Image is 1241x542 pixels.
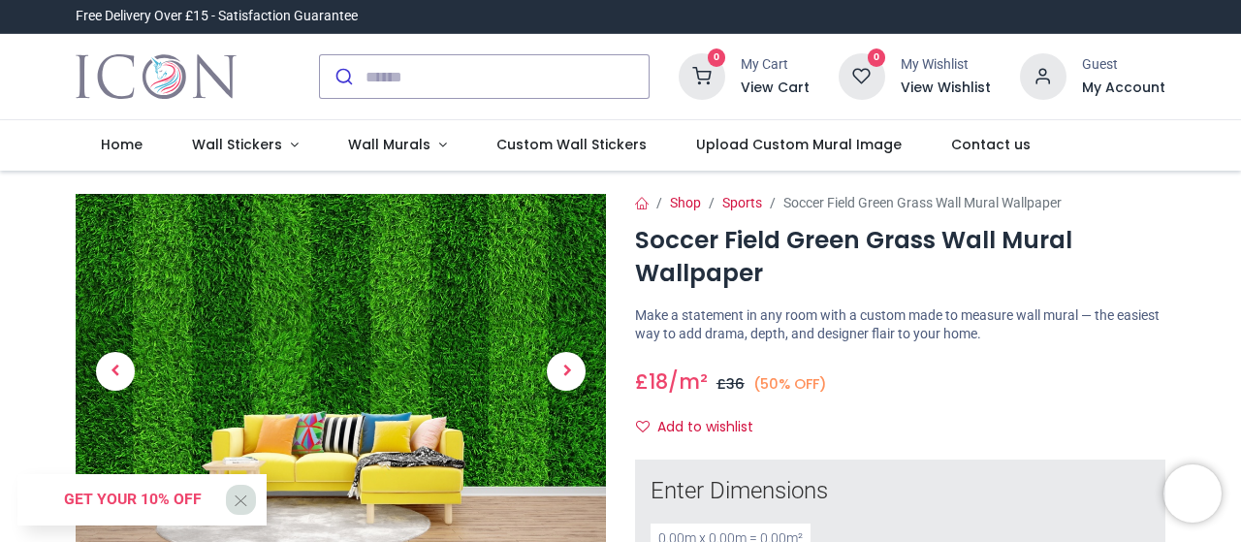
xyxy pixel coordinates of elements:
[726,374,745,394] span: 36
[651,475,1150,508] div: Enter Dimensions
[668,367,708,396] span: /m²
[649,367,668,396] span: 18
[679,68,725,83] a: 0
[1163,464,1222,523] iframe: Brevo live chat
[547,352,586,391] span: Next
[722,195,762,210] a: Sports
[708,48,726,67] sup: 0
[901,79,991,98] a: View Wishlist
[76,49,236,104] img: Icon Wall Stickers
[96,352,135,391] span: Previous
[101,135,143,154] span: Home
[901,55,991,75] div: My Wishlist
[839,68,885,83] a: 0
[320,55,366,98] button: Submit
[758,7,1165,26] iframe: Customer reviews powered by Trustpilot
[526,247,606,495] a: Next
[76,247,155,495] a: Previous
[636,420,650,433] i: Add to wishlist
[192,135,282,154] span: Wall Stickers
[496,135,647,154] span: Custom Wall Stickers
[716,374,745,394] span: £
[323,120,471,171] a: Wall Murals
[76,7,358,26] div: Free Delivery Over £15 - Satisfaction Guarantee
[76,49,236,104] a: Logo of Icon Wall Stickers
[741,55,810,75] div: My Cart
[635,411,770,444] button: Add to wishlistAdd to wishlist
[670,195,701,210] a: Shop
[741,79,810,98] a: View Cart
[635,306,1165,344] p: Make a statement in any room with a custom made to measure wall mural — the easiest way to add dr...
[868,48,886,67] sup: 0
[951,135,1031,154] span: Contact us
[753,374,827,395] small: (50% OFF)
[1082,55,1165,75] div: Guest
[635,224,1165,291] h1: Soccer Field Green Grass Wall Mural Wallpaper
[348,135,430,154] span: Wall Murals
[783,195,1062,210] span: Soccer Field Green Grass Wall Mural Wallpaper
[168,120,324,171] a: Wall Stickers
[696,135,902,154] span: Upload Custom Mural Image
[1082,79,1165,98] a: My Account
[635,367,668,396] span: £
